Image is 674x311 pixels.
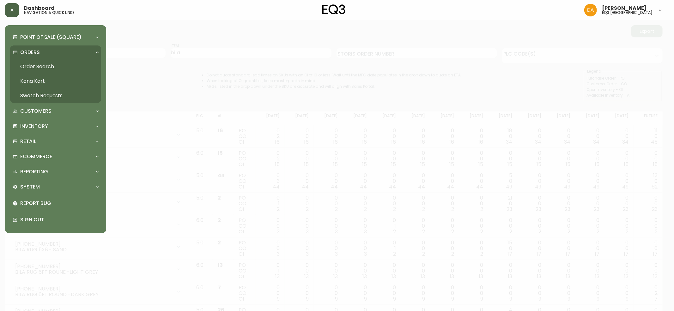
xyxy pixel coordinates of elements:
[20,216,99,223] p: Sign Out
[20,123,48,130] p: Inventory
[10,195,101,212] div: Report Bug
[10,212,101,228] div: Sign Out
[20,153,52,160] p: Ecommerce
[322,4,346,15] img: logo
[20,49,40,56] p: Orders
[20,200,99,207] p: Report Bug
[20,34,82,41] p: Point of Sale (Square)
[20,138,36,145] p: Retail
[602,6,647,11] span: [PERSON_NAME]
[20,183,40,190] p: System
[584,4,597,16] img: dd1a7e8db21a0ac8adbf82b84ca05374
[10,135,101,148] div: Retail
[10,180,101,194] div: System
[10,45,101,59] div: Orders
[10,30,101,44] div: Point of Sale (Square)
[10,150,101,164] div: Ecommerce
[20,168,48,175] p: Reporting
[602,11,653,15] h5: eq3 [GEOGRAPHIC_DATA]
[10,88,101,103] a: Swatch Requests
[24,11,75,15] h5: navigation & quick links
[10,165,101,179] div: Reporting
[24,6,55,11] span: Dashboard
[10,119,101,133] div: Inventory
[20,108,52,115] p: Customers
[10,104,101,118] div: Customers
[10,74,101,88] a: Kona Kart
[10,59,101,74] a: Order Search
